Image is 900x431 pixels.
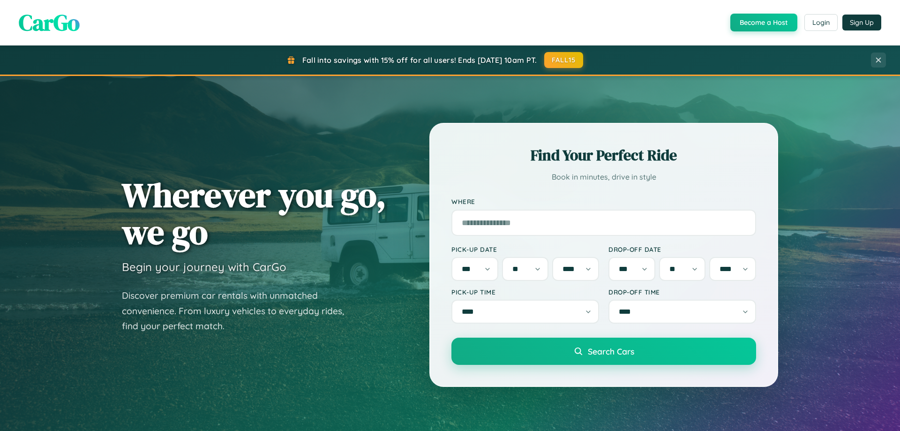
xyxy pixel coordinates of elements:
span: CarGo [19,7,80,38]
p: Book in minutes, drive in style [451,170,756,184]
button: Search Cars [451,338,756,365]
label: Pick-up Date [451,245,599,253]
button: FALL15 [544,52,584,68]
span: Search Cars [588,346,634,356]
label: Pick-up Time [451,288,599,296]
button: Become a Host [730,14,797,31]
span: Fall into savings with 15% off for all users! Ends [DATE] 10am PT. [302,55,537,65]
button: Sign Up [842,15,881,30]
h3: Begin your journey with CarGo [122,260,286,274]
p: Discover premium car rentals with unmatched convenience. From luxury vehicles to everyday rides, ... [122,288,356,334]
h2: Find Your Perfect Ride [451,145,756,166]
label: Drop-off Date [608,245,756,253]
h1: Wherever you go, we go [122,176,386,250]
label: Where [451,198,756,206]
button: Login [804,14,838,31]
label: Drop-off Time [608,288,756,296]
